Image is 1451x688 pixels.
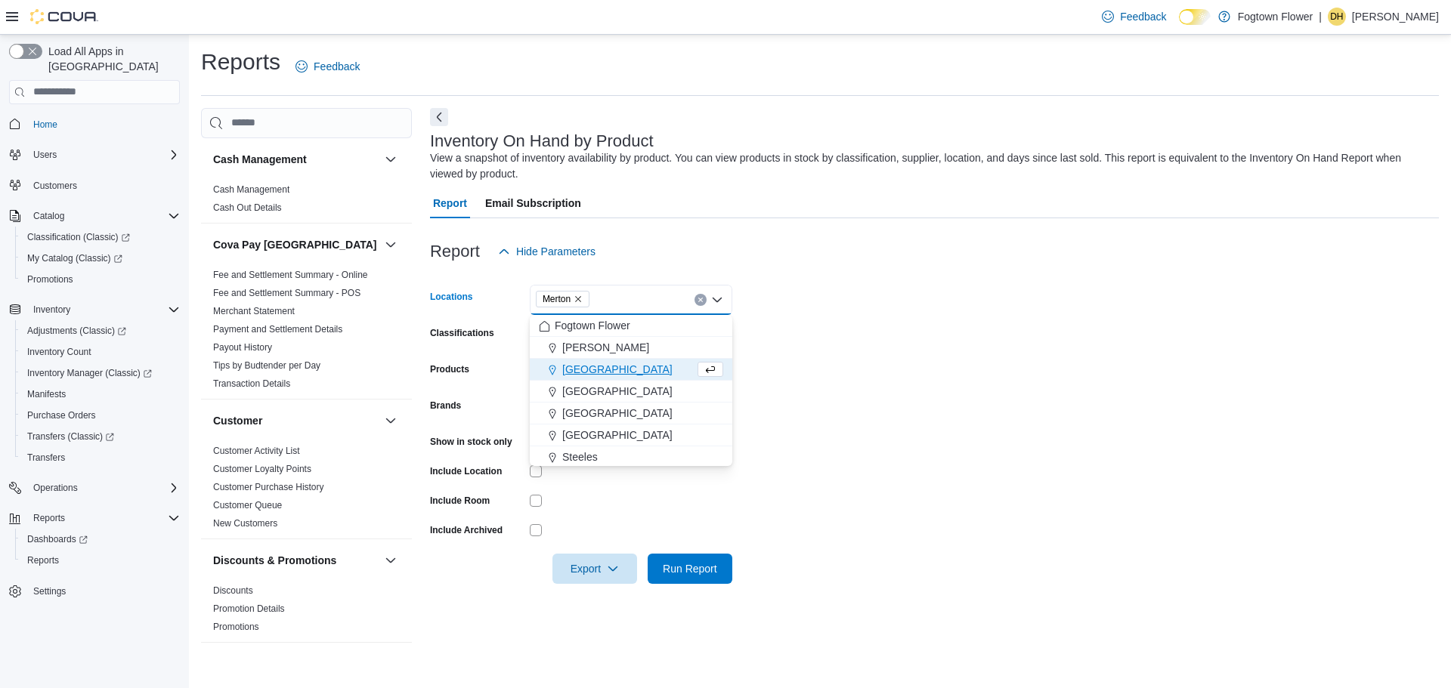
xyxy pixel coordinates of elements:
span: Dashboards [21,530,180,548]
span: Promotion Details [213,603,285,615]
button: Settings [3,580,186,602]
h3: Report [430,242,480,261]
button: Inventory [3,299,186,320]
div: Cova Pay [GEOGRAPHIC_DATA] [201,266,412,399]
a: Dashboards [21,530,94,548]
span: Customers [33,180,77,192]
button: Transfers [15,447,186,468]
button: Inventory Count [15,341,186,363]
span: Classification (Classic) [27,231,130,243]
button: Customers [3,174,186,196]
button: [GEOGRAPHIC_DATA] [530,359,732,381]
a: Transfers (Classic) [21,427,120,446]
button: Steeles [530,446,732,468]
button: Catalog [3,205,186,227]
a: Cash Out Details [213,202,282,213]
button: [GEOGRAPHIC_DATA] [530,381,732,403]
span: Settings [27,582,180,600]
div: View a snapshot of inventory availability by product. You can view products in stock by classific... [430,150,1431,182]
button: Close list of options [711,294,723,306]
span: Purchase Orders [27,409,96,421]
span: Payout History [213,341,272,353]
span: Inventory [27,301,180,319]
h3: Discounts & Promotions [213,553,336,568]
a: Discounts [213,585,253,596]
a: Payment and Settlement Details [213,324,342,335]
span: Load All Apps in [GEOGRAPHIC_DATA] [42,44,180,74]
a: New Customers [213,518,277,529]
span: Inventory Manager (Classic) [21,364,180,382]
a: Inventory Manager (Classic) [15,363,186,384]
span: Steeles [562,449,598,464]
span: Customer Loyalty Points [213,463,311,475]
p: Fogtown Flower [1238,8,1313,26]
a: Merchant Statement [213,306,295,316]
span: Payment and Settlement Details [213,323,342,335]
a: Dashboards [15,529,186,550]
a: Customer Loyalty Points [213,464,311,474]
span: Operations [27,479,180,497]
span: Email Subscription [485,188,581,218]
span: Customers [27,176,180,195]
a: Classification (Classic) [15,227,186,248]
span: Transaction Details [213,378,290,390]
span: Promotions [213,621,259,633]
button: Fogtown Flower [530,315,732,337]
button: Users [27,146,63,164]
span: Inventory Count [27,346,91,358]
span: Merton [543,292,571,307]
nav: Complex example [9,107,180,642]
button: Home [3,113,186,135]
button: Promotions [15,269,186,290]
button: Hide Parameters [492,236,602,267]
button: Operations [27,479,84,497]
a: Home [27,116,63,134]
span: Customer Queue [213,499,282,511]
span: My Catalog (Classic) [21,249,180,267]
div: Discounts & Promotions [201,582,412,642]
a: Settings [27,582,72,600]
span: Users [27,146,180,164]
a: Promotions [213,622,259,632]
div: Cash Management [201,180,412,223]
a: Adjustments (Classic) [15,320,186,341]
span: Customer Activity List [213,445,300,457]
a: My Catalog (Classic) [21,249,128,267]
button: Inventory [27,301,76,319]
h1: Reports [201,47,280,77]
label: Include Location [430,465,502,477]
a: Fee and Settlement Summary - POS [213,288,360,298]
span: Tips by Budtender per Day [213,359,320,372]
span: Promotions [27,273,73,285]
span: Feedback [314,59,360,74]
span: Reports [27,509,180,527]
a: Feedback [1096,2,1172,32]
span: Dashboards [27,533,88,545]
span: Feedback [1120,9,1166,24]
h3: Inventory On Hand by Product [430,132,654,150]
p: [PERSON_NAME] [1352,8,1439,26]
input: Dark Mode [1179,9,1211,25]
a: Fee and Settlement Summary - Online [213,270,368,280]
span: Catalog [33,210,64,222]
span: Fee and Settlement Summary - POS [213,287,360,299]
span: Customer Purchase History [213,481,324,493]
a: Transaction Details [213,378,290,389]
span: [GEOGRAPHIC_DATA] [562,384,673,399]
a: Adjustments (Classic) [21,322,132,340]
span: Home [27,115,180,134]
a: Transfers [21,449,71,467]
label: Brands [430,400,461,412]
button: Export [552,554,637,584]
span: Purchase Orders [21,406,180,424]
label: Show in stock only [430,436,512,448]
span: Fogtown Flower [555,318,630,333]
h3: Customer [213,413,262,428]
span: [GEOGRAPHIC_DATA] [562,362,673,377]
button: Cova Pay [GEOGRAPHIC_DATA] [213,237,379,252]
label: Include Archived [430,524,503,536]
span: Merchant Statement [213,305,295,317]
span: New Customers [213,517,277,529]
button: Cova Pay [GEOGRAPHIC_DATA] [382,236,400,254]
span: Promotions [21,270,180,288]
